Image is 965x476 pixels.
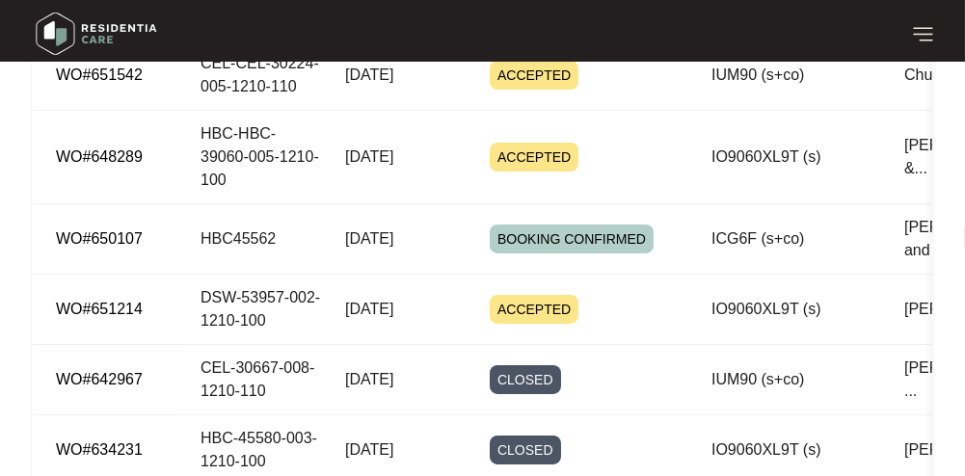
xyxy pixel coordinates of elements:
span: CLOSED [490,365,561,394]
span: ACCEPTED [490,143,578,172]
td: ICG6F (s+co) [688,204,881,275]
span: [DATE] [345,441,393,458]
a: WO#648289 [56,148,143,165]
a: WO#650107 [56,230,143,247]
a: WO#651542 [56,66,143,83]
td: HBC45562 [177,204,322,275]
td: IO9060XL9T (s) [688,111,881,204]
span: ACCEPTED [490,295,578,324]
img: residentia care logo [29,5,164,63]
span: ACCEPTED [490,61,578,90]
a: WO#634231 [56,441,143,458]
img: hamburger icon [911,22,935,46]
td: DSW-53957-002-1210-100 [177,275,322,345]
td: CEL-30667-008-1210-110 [177,345,322,415]
td: IUM90 (s+co) [688,345,881,415]
span: [DATE] [345,371,393,387]
span: [DATE] [345,301,393,317]
span: [DATE] [345,230,393,247]
td: IUM90 (s+co) [688,40,881,111]
a: WO#642967 [56,371,143,387]
td: CEL-CEL-30224-005-1210-110 [177,40,322,111]
td: IO9060XL9T (s) [688,275,881,345]
span: [DATE] [345,148,393,165]
td: HBC-HBC-39060-005-1210-100 [177,111,322,204]
span: CLOSED [490,436,561,464]
span: BOOKING CONFIRMED [490,225,654,253]
a: WO#651214 [56,301,143,317]
span: [DATE] [345,66,393,83]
